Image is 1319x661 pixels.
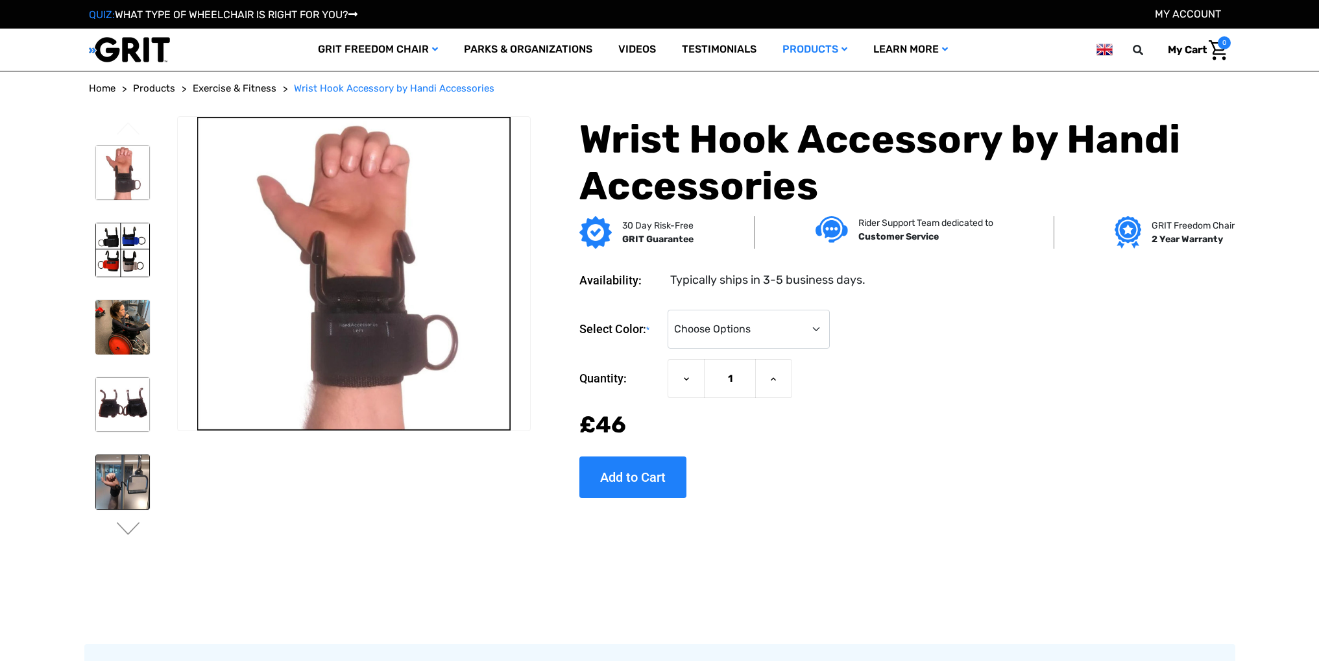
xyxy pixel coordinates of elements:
a: Parks & Organizations [451,29,605,71]
img: Wrist Hook Accessory by Handi Accessories [95,377,150,432]
a: Home [89,81,115,96]
img: Grit freedom [1115,216,1141,249]
a: Products [769,29,860,71]
span: Wrist Hook Accessory by Handi Accessories [294,82,494,94]
strong: 2 Year Warranty [1152,234,1223,245]
a: Testimonials [669,29,769,71]
dt: Availability: [579,271,661,289]
img: Wrist Hook Accessory by Handi Accessories [95,455,150,509]
p: Rider Support Team dedicated to [858,216,993,230]
img: GRIT Guarantee [579,216,612,249]
span: £‌46 [579,411,626,438]
a: Learn More [860,29,961,71]
a: Account [1155,8,1221,20]
p: 30 Day Risk-Free [622,219,694,232]
button: Go to slide 2 of 2 [115,522,142,538]
a: QUIZ:WHAT TYPE OF WHEELCHAIR IS RIGHT FOR YOU? [89,8,357,21]
button: Go to slide 2 of 2 [115,122,142,138]
label: Quantity: [579,359,661,398]
a: Cart with 0 items [1158,36,1231,64]
strong: Customer Service [858,231,939,242]
img: Customer service [816,216,848,243]
a: Exercise & Fitness [193,81,276,96]
img: Wrist Hook Accessory by Handi Accessories [178,117,530,431]
img: Wrist Hook Accessory by Handi Accessories [95,300,150,355]
span: 0 [1218,36,1231,49]
a: GRIT Freedom Chair [305,29,451,71]
input: Add to Cart [579,456,686,498]
img: GRIT All-Terrain Wheelchair and Mobility Equipment [89,36,170,63]
label: Select Color: [579,310,661,349]
img: gb.png [1096,42,1112,58]
a: Wrist Hook Accessory by Handi Accessories [294,81,494,96]
nav: Breadcrumb [89,81,1231,96]
span: My Cart [1168,44,1207,56]
p: GRIT Freedom Chair [1152,219,1235,232]
a: Videos [605,29,669,71]
dd: Typically ships in 3-5 business days. [670,271,865,289]
a: Products [133,81,175,96]
span: QUIZ: [89,8,115,21]
input: Search [1139,36,1158,64]
span: Products [133,82,175,94]
img: Wrist Hook Accessory by Handi Accessories [95,223,150,277]
h1: Wrist Hook Accessory by Handi Accessories [579,116,1230,210]
span: Exercise & Fitness [193,82,276,94]
strong: GRIT Guarantee [622,234,694,245]
span: Home [89,82,115,94]
img: Cart [1209,40,1228,60]
img: Wrist Hook Accessory by Handi Accessories [95,145,150,200]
